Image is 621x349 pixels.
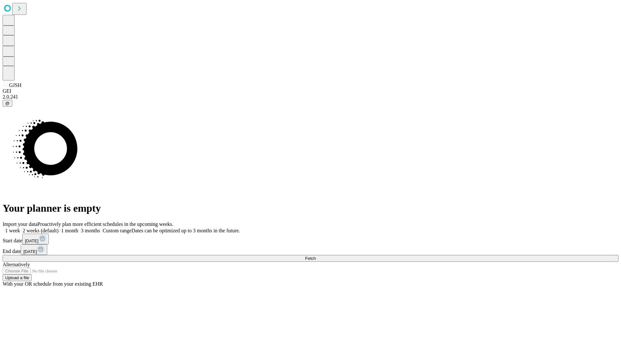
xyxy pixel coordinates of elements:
span: Import your data [3,221,38,227]
button: Upload a file [3,274,32,281]
div: GEI [3,88,618,94]
button: @ [3,100,12,107]
span: Alternatively [3,262,30,267]
span: [DATE] [25,238,38,243]
button: [DATE] [21,244,47,255]
span: [DATE] [23,249,37,254]
span: Proactively plan more efficient schedules in the upcoming weeks. [38,221,173,227]
div: 2.0.241 [3,94,618,100]
span: Custom range [103,228,131,233]
span: With your OR schedule from your existing EHR [3,281,103,287]
span: Dates can be optimized up to 3 months in the future. [132,228,240,233]
span: GJSH [9,82,21,88]
span: 1 week [5,228,20,233]
span: Fetch [305,256,316,261]
div: Start date [3,234,618,244]
div: End date [3,244,618,255]
button: Fetch [3,255,618,262]
span: @ [5,101,10,106]
span: 3 months [81,228,100,233]
h1: Your planner is empty [3,202,618,214]
button: [DATE] [22,234,49,244]
span: 2 weeks (default) [23,228,59,233]
span: 1 month [61,228,78,233]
